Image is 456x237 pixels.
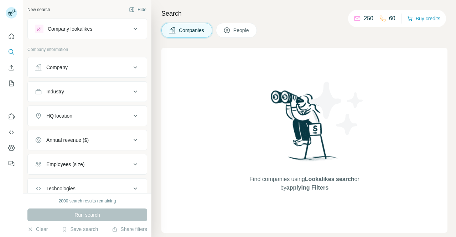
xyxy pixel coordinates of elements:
[59,198,116,204] div: 2000 search results remaining
[62,226,98,233] button: Save search
[48,25,92,32] div: Company lookalikes
[27,46,147,53] p: Company information
[6,126,17,139] button: Use Surfe API
[27,6,50,13] div: New search
[6,46,17,58] button: Search
[268,88,342,168] img: Surfe Illustration - Woman searching with binoculars
[6,110,17,123] button: Use Surfe on LinkedIn
[6,141,17,154] button: Dashboard
[28,59,147,76] button: Company
[389,14,395,23] p: 60
[112,226,147,233] button: Share filters
[286,185,328,191] span: applying Filters
[161,9,447,19] h4: Search
[46,136,89,144] div: Annual revenue ($)
[305,176,354,182] span: Lookalikes search
[46,64,68,71] div: Company
[28,83,147,100] button: Industry
[28,107,147,124] button: HQ location
[28,132,147,149] button: Annual revenue ($)
[46,112,72,119] div: HQ location
[6,157,17,170] button: Feedback
[28,20,147,37] button: Company lookalikes
[28,180,147,197] button: Technologies
[364,14,373,23] p: 250
[6,77,17,90] button: My lists
[46,185,76,192] div: Technologies
[46,88,64,95] div: Industry
[305,76,369,140] img: Surfe Illustration - Stars
[124,4,151,15] button: Hide
[27,226,48,233] button: Clear
[6,30,17,43] button: Quick start
[46,161,84,168] div: Employees (size)
[407,14,440,24] button: Buy credits
[6,61,17,74] button: Enrich CSV
[179,27,205,34] span: Companies
[247,175,361,192] span: Find companies using or by
[28,156,147,173] button: Employees (size)
[233,27,250,34] span: People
